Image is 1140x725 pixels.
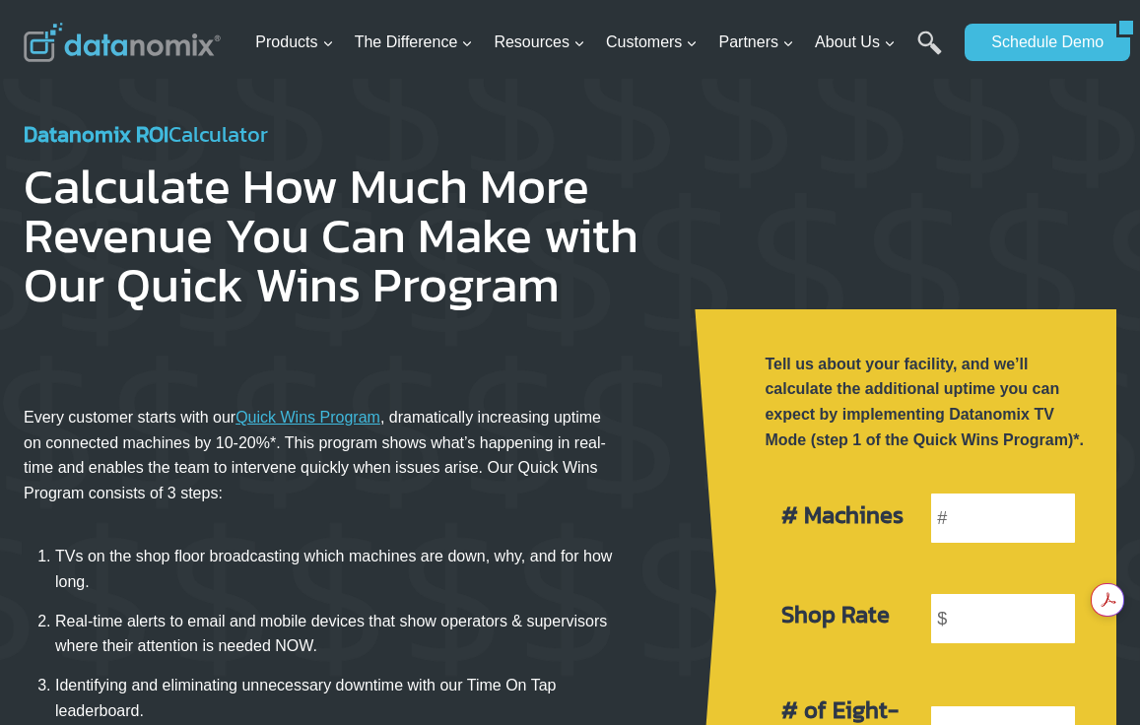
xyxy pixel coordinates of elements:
[781,597,890,631] strong: Shop Rate
[55,602,616,666] li: Real-time alerts to email and mobile devices that show operators & supervisors where their attent...
[719,30,794,55] span: Partners
[55,537,616,601] li: TVs on the shop floor broadcasting which machines are down, why, and for how long.
[24,118,168,151] strong: Datanomix ROI
[815,30,896,55] span: About Us
[494,30,584,55] span: Resources
[965,24,1116,61] a: Schedule Demo
[355,30,474,55] span: The Difference
[24,162,663,309] h1: Calculate How Much More Revenue You Can Make with Our Quick Wins Program
[24,405,616,505] p: Every customer starts with our , dramatically increasing uptime on connected machines by 10-20%*....
[606,30,698,55] span: Customers
[24,118,663,151] h4: Calculator
[24,23,221,62] img: Datanomix
[235,409,380,426] a: Quick Wins Program
[247,11,955,75] nav: Primary Navigation
[255,30,333,55] span: Products
[765,356,1083,448] strong: Tell us about your facility, and we’ll calculate the additional uptime you can expect by implemen...
[781,497,904,532] strong: # Machines
[917,31,942,75] a: Search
